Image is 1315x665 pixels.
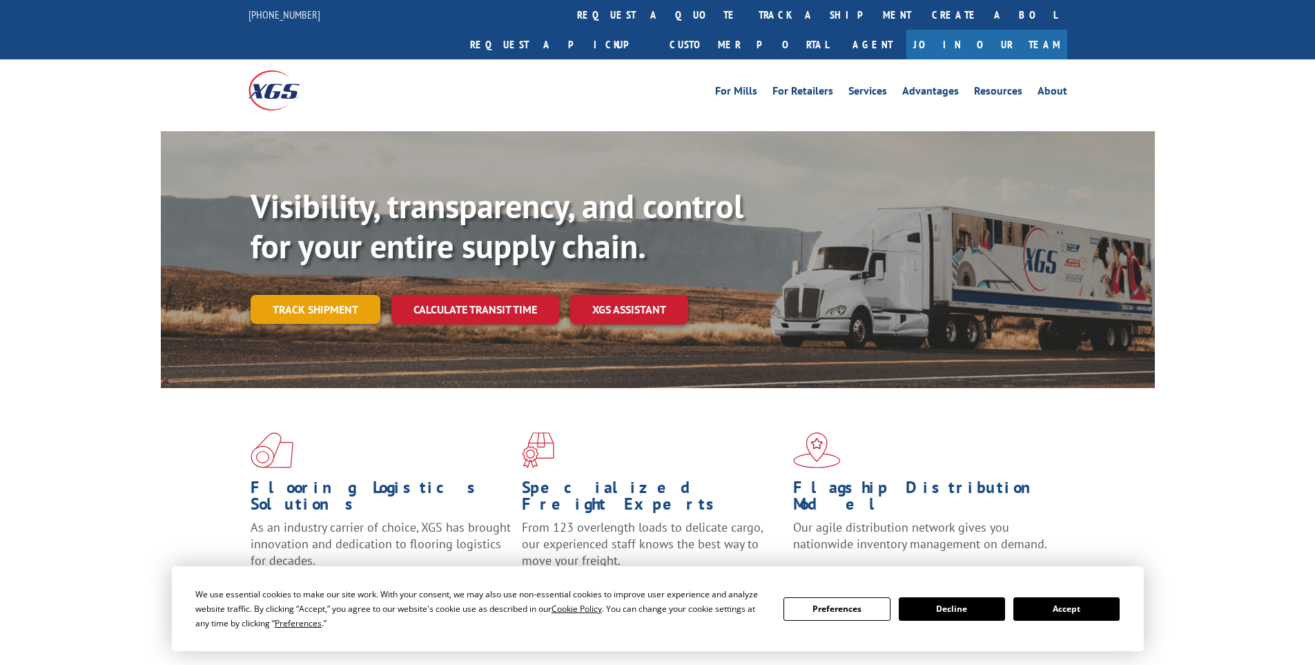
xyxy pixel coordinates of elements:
a: For Mills [715,86,757,101]
span: Cookie Policy [552,603,602,615]
p: From 123 overlength loads to delicate cargo, our experienced staff knows the best way to move you... [522,519,783,581]
a: Resources [974,86,1022,101]
a: [PHONE_NUMBER] [249,8,320,21]
button: Decline [899,597,1005,621]
div: Cookie Consent Prompt [172,566,1144,651]
a: Request a pickup [460,30,659,59]
a: Advantages [902,86,959,101]
span: Our agile distribution network gives you nationwide inventory management on demand. [793,519,1047,552]
a: XGS ASSISTANT [570,295,688,325]
button: Accept [1013,597,1120,621]
h1: Flagship Distribution Model [793,479,1054,519]
a: Learn More > [793,565,965,581]
a: Customer Portal [659,30,839,59]
a: Calculate transit time [391,295,559,325]
img: xgs-icon-focused-on-flooring-red [522,432,554,468]
span: Preferences [275,617,322,629]
a: Join Our Team [906,30,1067,59]
a: Track shipment [251,295,380,324]
a: Services [848,86,887,101]
a: Agent [839,30,906,59]
a: About [1038,86,1067,101]
h1: Flooring Logistics Solutions [251,479,512,519]
button: Preferences [783,597,890,621]
b: Visibility, transparency, and control for your entire supply chain. [251,184,743,267]
img: xgs-icon-total-supply-chain-intelligence-red [251,432,293,468]
a: For Retailers [772,86,833,101]
h1: Specialized Freight Experts [522,479,783,519]
span: As an industry carrier of choice, XGS has brought innovation and dedication to flooring logistics... [251,519,511,568]
div: We use essential cookies to make our site work. With your consent, we may also use non-essential ... [195,587,767,630]
img: xgs-icon-flagship-distribution-model-red [793,432,841,468]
